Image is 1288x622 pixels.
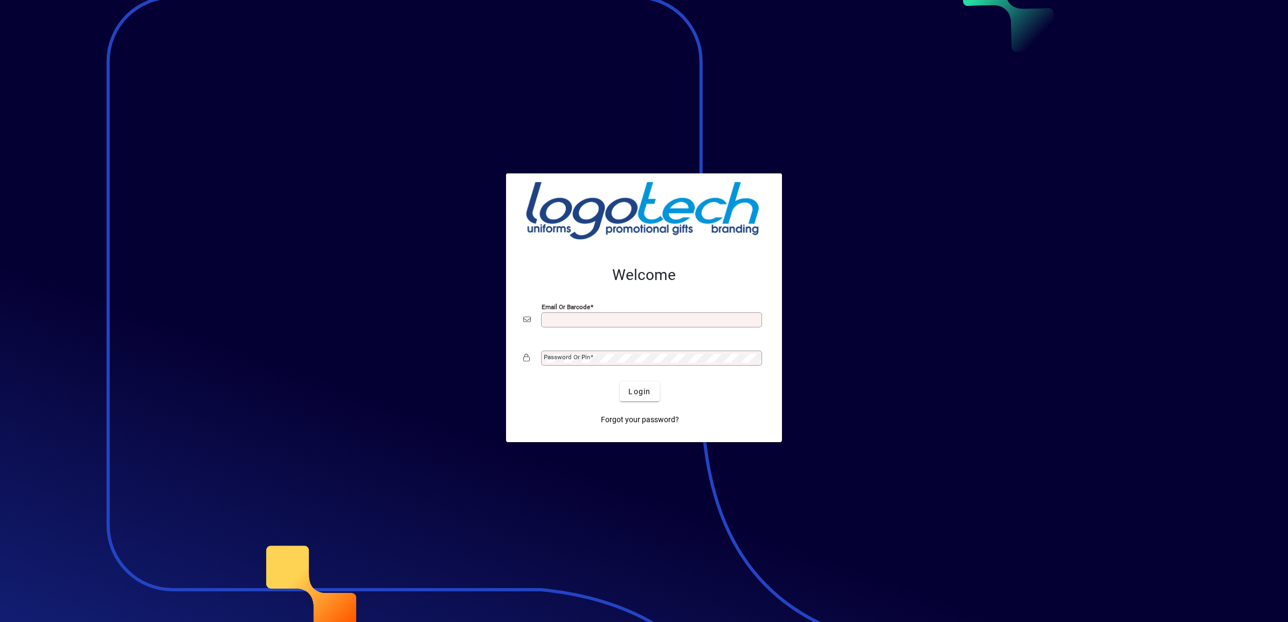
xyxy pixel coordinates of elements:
span: Login [628,386,650,397]
mat-label: Email or Barcode [542,303,590,311]
a: Forgot your password? [597,410,683,429]
span: Forgot your password? [601,414,679,425]
mat-label: Password or Pin [544,353,590,361]
h2: Welcome [523,266,765,284]
button: Login [620,382,659,401]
